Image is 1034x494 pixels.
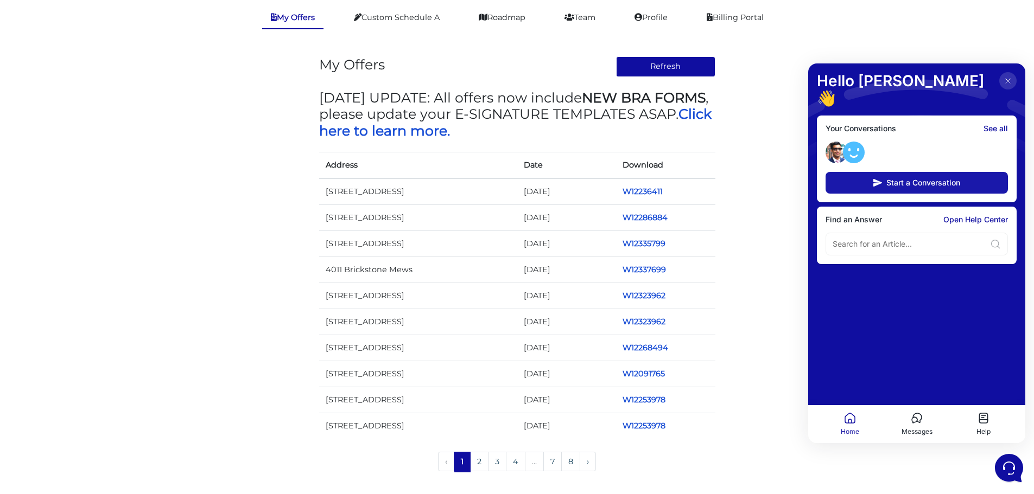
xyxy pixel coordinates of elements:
a: W12286884 [623,213,668,222]
a: 3 [488,452,506,471]
a: Billing Portal [698,7,772,28]
td: 4011 Brickstone Mews [319,256,517,283]
td: [STREET_ADDRESS] [319,387,517,413]
a: 7 [543,452,562,471]
td: [STREET_ADDRESS] [319,361,517,387]
td: [STREET_ADDRESS] [319,283,517,309]
td: [DATE] [517,335,617,361]
iframe: Customerly Messenger Launcher [993,452,1025,484]
td: [STREET_ADDRESS] [319,230,517,256]
td: [DATE] [517,413,617,439]
th: Download [616,152,715,178]
a: W12268494 [623,343,668,352]
a: W12253978 [623,421,665,431]
h3: [DATE] UPDATE: All offers now include , please update your E-SIGNATURE TEMPLATES ASAP. [319,89,715,139]
td: [DATE] [517,387,617,413]
a: Profile [626,7,676,28]
a: Next » [580,452,596,471]
a: Roadmap [470,7,534,28]
a: Click here to learn more. [319,106,712,138]
td: [DATE] [517,256,617,283]
a: W12236411 [623,187,663,196]
button: Refresh [616,56,715,77]
span: 1 [454,452,471,471]
li: « Previous [438,452,454,472]
a: W12337699 [623,265,666,274]
a: W12253978 [623,395,665,405]
td: [STREET_ADDRESS] [319,178,517,205]
a: W12323962 [623,291,665,300]
td: [DATE] [517,178,617,205]
strong: NEW BRA FORMS [582,89,706,106]
a: W12091765 [623,369,665,378]
th: Date [517,152,617,178]
td: [DATE] [517,283,617,309]
td: [STREET_ADDRESS] [319,413,517,439]
td: [DATE] [517,204,617,230]
a: My Offers [262,7,323,29]
td: [DATE] [517,361,617,387]
td: [STREET_ADDRESS] [319,335,517,361]
td: [STREET_ADDRESS] [319,204,517,230]
iframe: Customerly Messenger [808,63,1025,443]
td: [DATE] [517,309,617,335]
td: [DATE] [517,230,617,256]
a: 2 [470,452,489,471]
a: Team [556,7,604,28]
a: 4 [506,452,525,471]
h3: My Offers [319,56,385,73]
a: Custom Schedule A [345,7,448,28]
a: W12335799 [623,239,665,248]
a: W12323962 [623,317,665,326]
a: 8 [561,452,580,471]
th: Address [319,152,517,178]
td: [STREET_ADDRESS] [319,309,517,335]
